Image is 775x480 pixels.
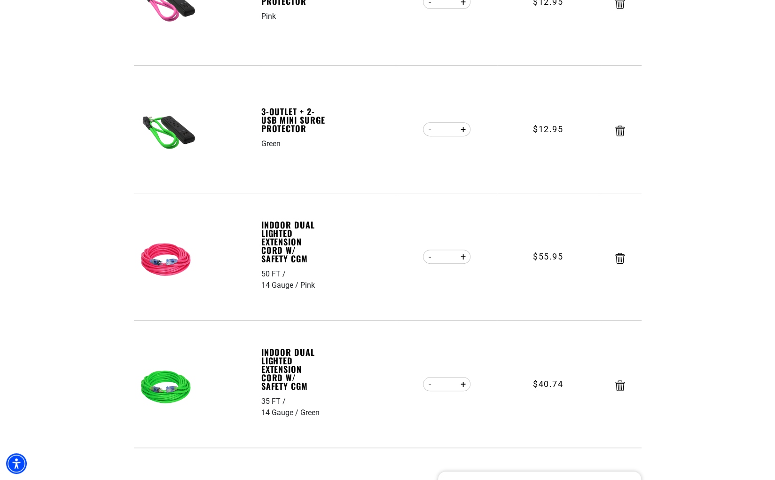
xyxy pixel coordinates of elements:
a: Indoor Dual Lighted Extension Cord w/ Safety CGM [261,220,326,263]
div: Green [300,407,320,418]
span: $40.74 [533,378,564,390]
a: Remove 3-Outlet + 2-USB Mini Surge Protector - Green [615,127,625,134]
img: green [138,103,197,163]
div: Accessibility Menu [6,453,27,474]
img: green [138,358,197,417]
div: Pink [261,11,276,22]
span: $12.95 [533,123,564,135]
div: 35 FT [261,396,288,407]
input: Quantity for 3-Outlet + 2-USB Mini Surge Protector [438,121,456,137]
a: Indoor Dual Lighted Extension Cord w/ Safety CGM [261,348,326,390]
div: 50 FT [261,268,288,280]
span: $55.95 [533,250,564,263]
a: 3-Outlet + 2-USB Mini Surge Protector [261,107,326,133]
div: Green [261,138,281,150]
div: Pink [300,280,315,291]
input: Quantity for Indoor Dual Lighted Extension Cord w/ Safety CGM [438,249,456,265]
input: Quantity for Indoor Dual Lighted Extension Cord w/ Safety CGM [438,376,456,392]
a: Remove Indoor Dual Lighted Extension Cord w/ Safety CGM - 50 FT / 14 Gauge / Pink [615,255,625,261]
img: pink [138,231,197,290]
a: Remove Indoor Dual Lighted Extension Cord w/ Safety CGM - 35 FT / 14 Gauge / Green [615,382,625,389]
div: 14 Gauge [261,407,300,418]
div: 14 Gauge [261,280,300,291]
